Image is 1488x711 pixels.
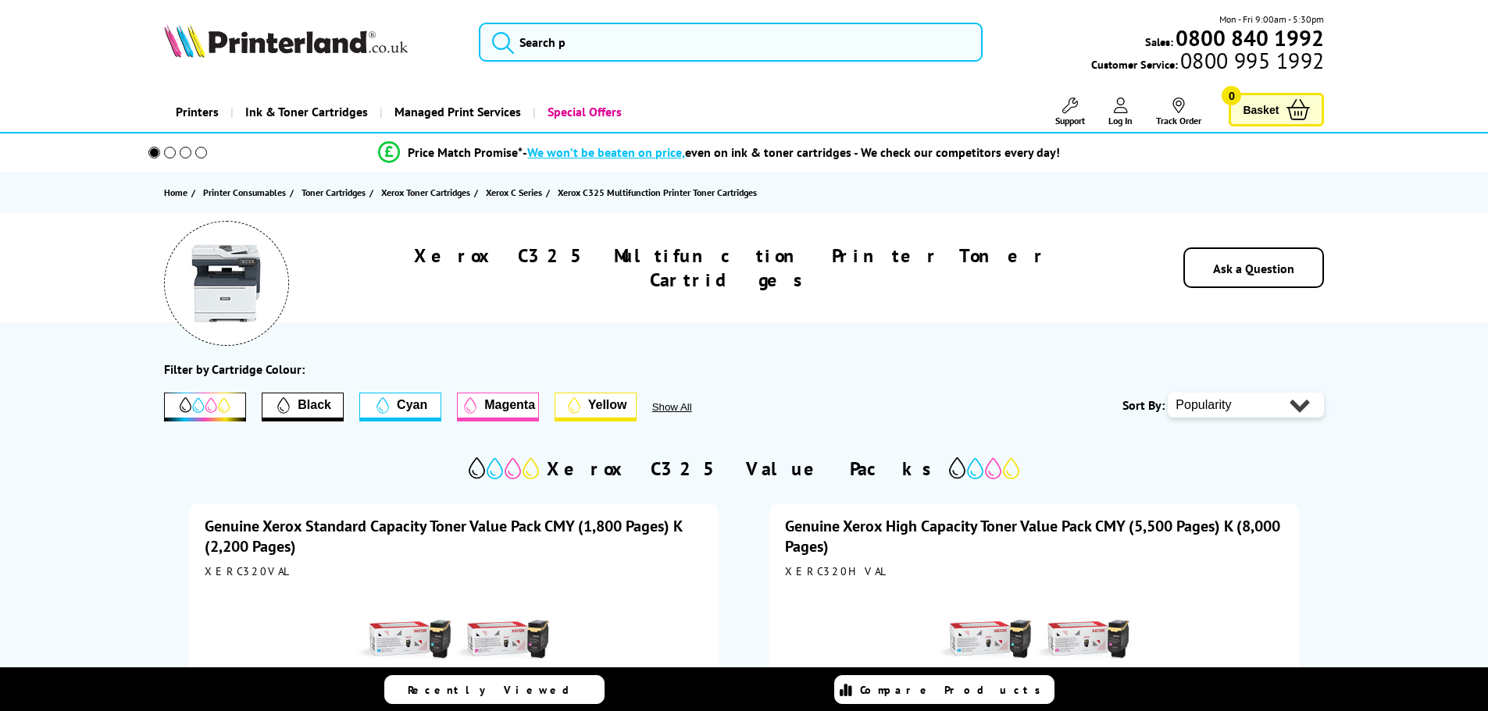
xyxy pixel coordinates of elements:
[203,184,286,201] span: Printer Consumables
[127,139,1312,166] li: modal_Promise
[302,184,366,201] span: Toner Cartridges
[302,184,369,201] a: Toner Cartridges
[785,516,1280,556] a: Genuine Xerox High Capacity Toner Value Pack CMY (5,500 Pages) K (8,000 Pages)
[397,398,427,412] span: Cyan
[457,393,539,421] button: Magenta
[1156,98,1201,126] a: Track Order
[203,184,290,201] a: Printer Consumables
[408,683,585,697] span: Recently Viewed
[205,564,703,578] div: XERC320VAL
[1055,115,1085,126] span: Support
[1091,53,1324,72] span: Customer Service:
[785,564,1283,578] div: XERC320HVAL
[164,23,460,61] a: Printerland Logo
[523,144,1060,160] div: - even on ink & toner cartridges - We check our competitors every day!
[1243,99,1279,120] span: Basket
[588,398,627,412] span: Yellow
[380,92,533,132] a: Managed Print Services
[479,23,983,62] input: Search p
[359,393,441,421] button: Cyan
[164,23,408,58] img: Printerland Logo
[834,675,1054,704] a: Compare Products
[164,361,305,377] div: Filter by Cartridge Colour:
[164,184,191,201] a: Home
[1219,12,1324,27] span: Mon - Fri 9:00am - 5:30pm
[558,187,757,198] span: Xerox C325 Multifunction Printer Toner Cartridges
[1173,30,1324,45] a: 0800 840 1992
[1176,23,1324,52] b: 0800 840 1992
[245,92,368,132] span: Ink & Toner Cartridges
[164,92,230,132] a: Printers
[555,393,637,421] button: Yellow
[486,184,546,201] a: Xerox C Series
[230,92,380,132] a: Ink & Toner Cartridges
[533,92,633,132] a: Special Offers
[652,401,734,413] button: Show All
[1122,397,1165,413] span: Sort By:
[298,398,331,412] span: Black
[860,683,1049,697] span: Compare Products
[527,144,685,160] span: We won’t be beaten on price,
[187,244,266,322] img: Xerox C325 Multifunction Printer Toner Cartridges
[1178,53,1324,68] span: 0800 995 1992
[1108,98,1133,126] a: Log In
[486,184,542,201] span: Xerox C Series
[1229,93,1324,126] a: Basket 0
[336,244,1126,292] h1: Xerox C325 Multifunction Printer Toner Cartridges
[1108,115,1133,126] span: Log In
[1145,34,1173,49] span: Sales:
[547,457,941,481] h2: Xerox C325 Value Packs
[484,398,535,412] span: Magenta
[262,393,344,421] button: Filter by Black
[1055,98,1085,126] a: Support
[205,516,682,556] a: Genuine Xerox Standard Capacity Toner Value Pack CMY (1,800 Pages) K (2,200 Pages)
[1222,86,1241,105] span: 0
[408,144,523,160] span: Price Match Promise*
[381,184,470,201] span: Xerox Toner Cartridges
[1213,261,1294,276] a: Ask a Question
[381,184,474,201] a: Xerox Toner Cartridges
[384,675,605,704] a: Recently Viewed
